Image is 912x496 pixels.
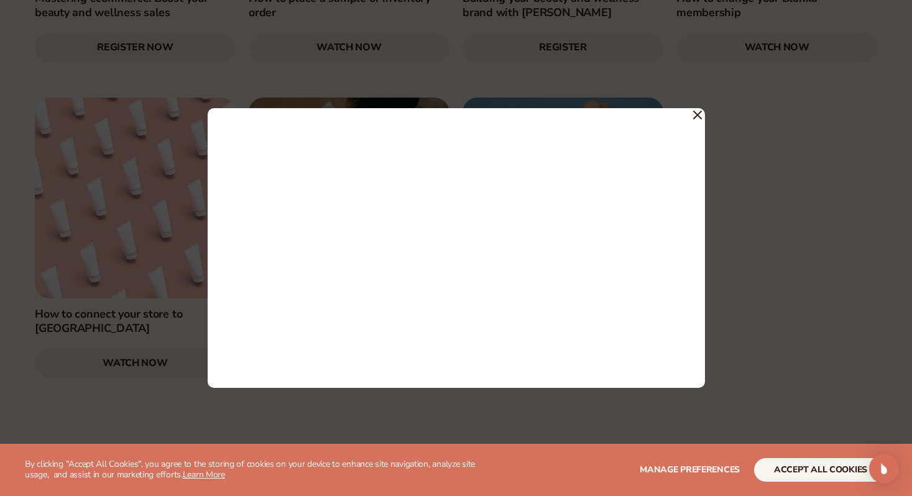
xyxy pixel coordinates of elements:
[183,469,225,480] a: Learn More
[754,458,887,482] button: accept all cookies
[640,458,740,482] button: Manage preferences
[640,464,740,475] span: Manage preferences
[25,459,484,480] p: By clicking "Accept All Cookies", you agree to the storing of cookies on your device to enhance s...
[869,454,899,484] div: Open Intercom Messenger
